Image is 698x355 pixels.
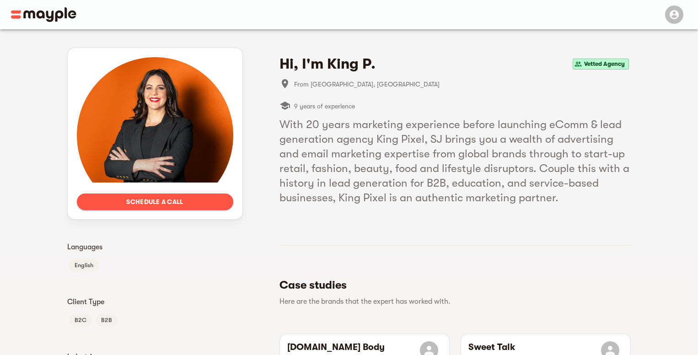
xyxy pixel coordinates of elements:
[279,278,623,292] h5: Case studies
[77,194,233,210] button: Schedule a call
[660,10,687,17] span: Menu
[84,196,226,207] span: Schedule a call
[67,296,243,307] p: Client Type
[69,315,92,326] span: B2C
[11,7,76,22] img: Main logo
[279,296,623,307] p: Here are the brands that the expert has worked with.
[279,117,631,205] h5: With 20 years marketing experience before launching eComm & lead generation agency King Pixel, SJ...
[96,315,118,326] span: B2B
[294,101,355,112] span: 9 years of experience
[69,260,99,271] span: English
[279,55,376,73] h4: Hi, I'm King P.
[67,242,243,253] p: Languages
[580,59,628,70] span: Vetted Agency
[294,79,631,90] span: From [GEOGRAPHIC_DATA], [GEOGRAPHIC_DATA]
